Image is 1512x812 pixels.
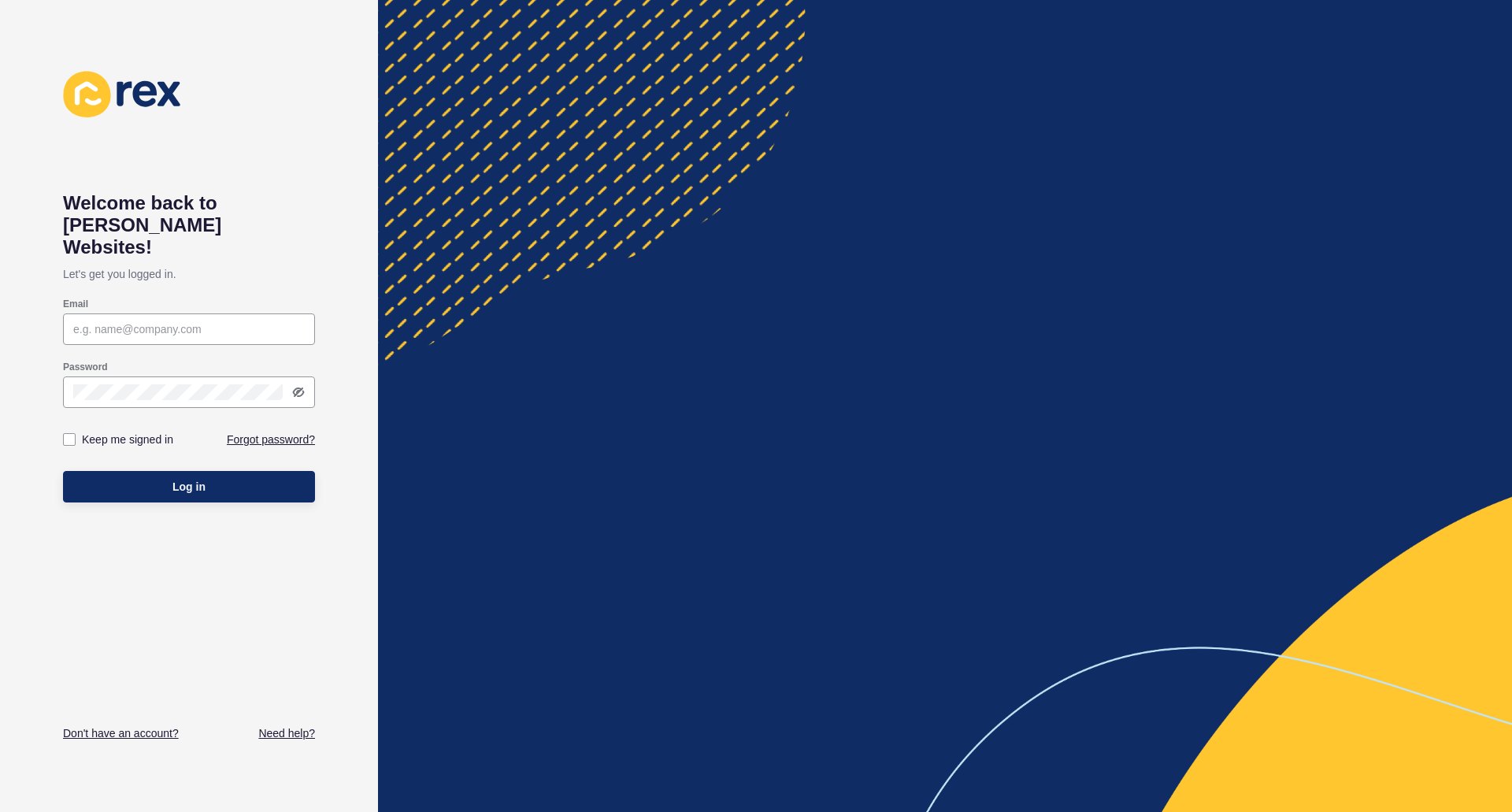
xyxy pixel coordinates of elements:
a: Don't have an account? [63,725,179,741]
label: Email [63,298,88,310]
label: Keep me signed in [82,432,173,447]
input: e.g. name@company.com [73,321,305,337]
button: Log in [63,471,315,502]
h1: Welcome back to [PERSON_NAME] Websites! [63,192,315,258]
span: Log in [172,479,206,495]
label: Password [63,361,108,373]
a: Need help? [258,725,315,741]
a: Forgot password? [227,432,315,447]
p: Let's get you logged in. [63,258,315,290]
